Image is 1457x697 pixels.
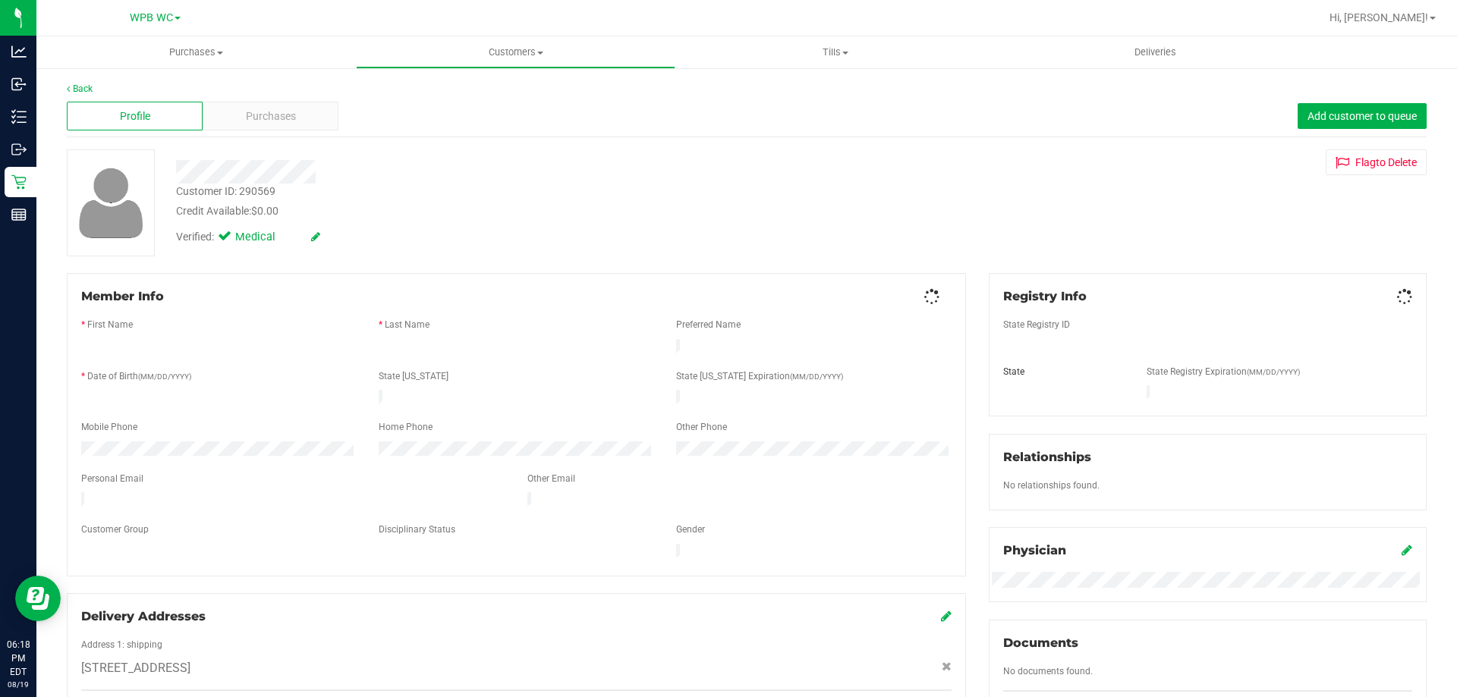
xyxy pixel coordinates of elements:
span: (MM/DD/YYYY) [790,372,843,381]
div: Customer ID: 290569 [176,184,275,199]
span: Tills [676,46,994,59]
inline-svg: Reports [11,207,27,222]
label: No relationships found. [1003,479,1100,492]
a: Tills [675,36,995,68]
label: State Registry Expiration [1147,365,1300,378]
span: WPB WC [130,11,173,24]
span: Hi, [PERSON_NAME]! [1330,11,1428,24]
div: Verified: [176,229,320,246]
div: Credit Available: [176,203,845,219]
span: Registry Info [1003,289,1087,303]
div: State [992,365,1136,378]
span: Delivery Addresses [81,609,206,623]
span: Deliveries [1114,46,1197,59]
label: Address 1: shipping [81,638,162,651]
span: (MM/DD/YYYY) [1247,368,1300,376]
inline-svg: Inbound [11,77,27,92]
span: Physician [1003,543,1066,557]
span: Add customer to queue [1308,110,1417,122]
label: First Name [87,318,133,331]
span: Purchases [246,108,296,124]
label: Last Name [385,318,430,331]
p: 08/19 [7,679,30,690]
label: Date of Birth [87,369,191,383]
label: Disciplinary Status [379,523,455,536]
span: Customers [357,46,675,59]
label: State Registry ID [1003,318,1070,331]
inline-svg: Outbound [11,142,27,157]
span: [STREET_ADDRESS] [81,659,190,677]
p: 06:18 PM EDT [7,638,30,679]
label: Mobile Phone [81,420,137,434]
a: Customers [356,36,675,68]
label: State [US_STATE] Expiration [676,369,843,383]
inline-svg: Retail [11,174,27,190]
label: Other Phone [676,420,727,434]
label: Preferred Name [676,318,741,331]
img: user-icon.png [71,164,151,242]
label: State [US_STATE] [379,369,448,383]
span: No documents found. [1003,666,1093,677]
span: Purchases [36,46,356,59]
span: (MM/DD/YYYY) [138,372,191,381]
span: Documents [1003,636,1078,650]
label: Home Phone [379,420,433,434]
label: Gender [676,523,705,536]
a: Deliveries [996,36,1315,68]
a: Back [67,83,93,94]
a: Purchases [36,36,356,68]
span: Relationships [1003,450,1091,464]
span: $0.00 [251,205,278,217]
label: Customer Group [81,523,149,536]
inline-svg: Analytics [11,44,27,59]
label: Other Email [527,472,575,485]
span: Medical [235,229,296,246]
span: Profile [120,108,150,124]
inline-svg: Inventory [11,109,27,124]
span: Member Info [81,289,164,303]
button: Add customer to queue [1298,103,1427,129]
iframe: Resource center [15,576,61,621]
label: Personal Email [81,472,143,485]
button: Flagto Delete [1326,149,1427,175]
